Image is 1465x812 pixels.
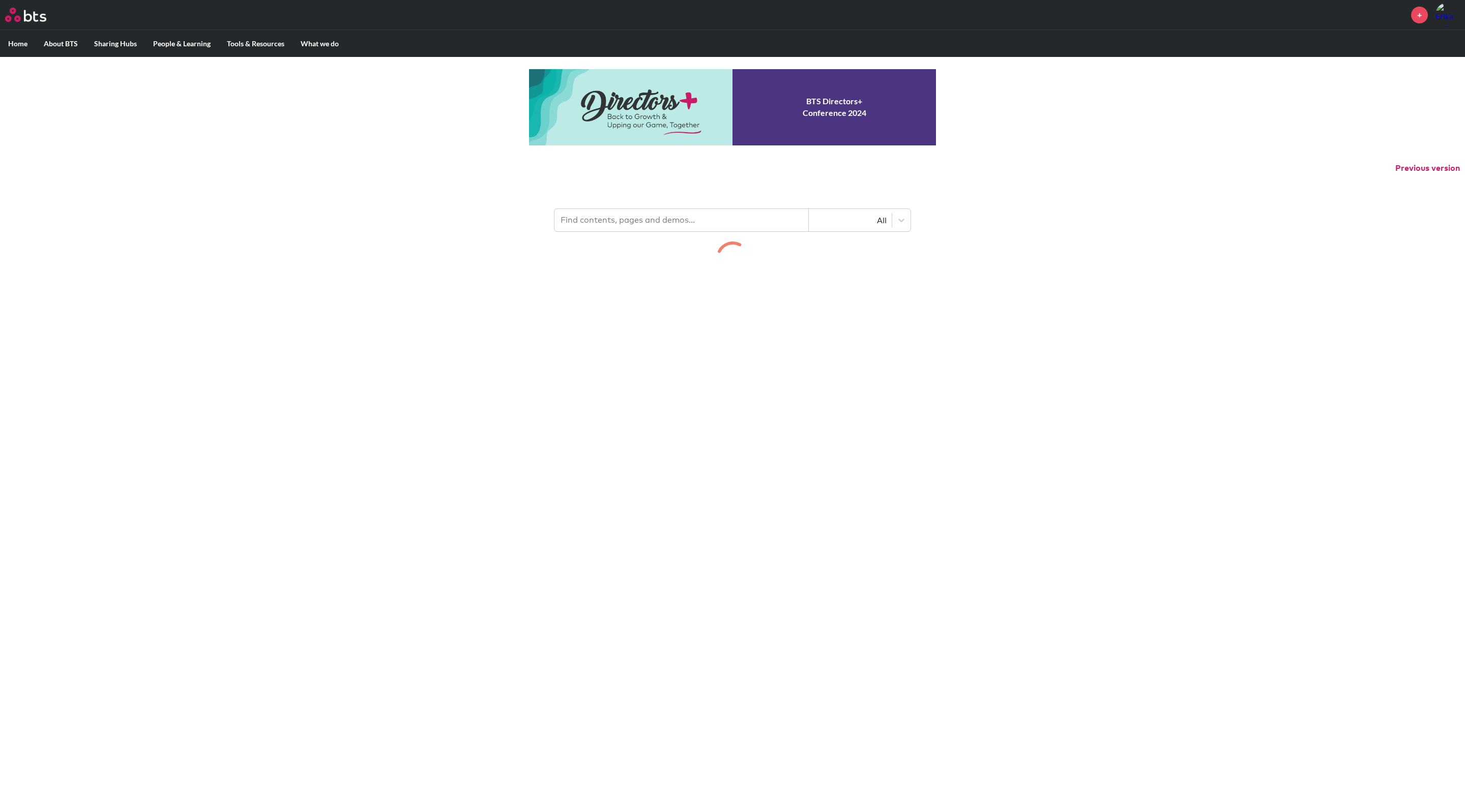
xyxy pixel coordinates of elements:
label: Sharing Hubs [86,31,145,57]
img: BTS Logo [5,8,46,22]
a: Go home [5,8,65,22]
button: Previous version [1395,163,1460,174]
a: Profile [1435,3,1460,27]
label: What we do [292,31,347,57]
div: All [814,215,887,226]
input: Find contents, pages and demos... [554,209,809,231]
a: Conference 2024 [529,69,936,145]
a: + [1411,7,1428,23]
img: Erika Popovic [1435,3,1460,27]
label: About BTS [36,31,86,57]
label: Tools & Resources [219,31,292,57]
label: People & Learning [145,31,219,57]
